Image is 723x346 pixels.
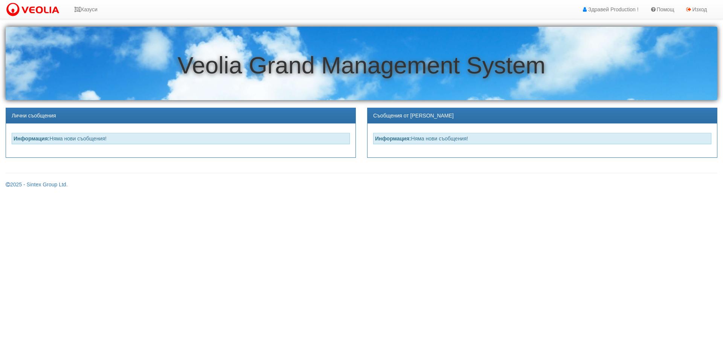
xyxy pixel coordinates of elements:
div: Няма нови съобщения! [12,133,350,144]
strong: Информация: [375,136,411,142]
div: Лични съобщения [6,108,355,123]
h1: Veolia Grand Management System [6,52,717,78]
div: Съобщения от [PERSON_NAME] [368,108,717,123]
strong: Информация: [14,136,50,142]
div: Няма нови съобщения! [373,133,711,144]
img: VeoliaLogo.png [6,2,63,18]
a: 2025 - Sintex Group Ltd. [6,181,68,187]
